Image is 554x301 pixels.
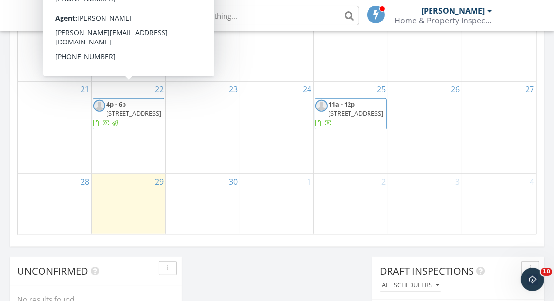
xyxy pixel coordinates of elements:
a: Go to September 28, 2025 [79,174,91,190]
a: Go to September 26, 2025 [449,82,462,97]
a: Go to October 3, 2025 [453,174,462,190]
a: Go to September 21, 2025 [79,82,91,97]
td: Go to September 24, 2025 [240,81,314,173]
span: 10 [541,268,552,276]
a: Go to September 30, 2025 [227,174,240,190]
a: Go to October 2, 2025 [379,174,388,190]
button: All schedulers [380,279,441,292]
a: 11a - 12p [STREET_ADDRESS] [315,98,387,130]
span: 4p - 6p [106,100,126,108]
td: Go to September 23, 2025 [165,81,240,173]
a: 4p - 6p [STREET_ADDRESS] [93,98,164,130]
td: Go to September 25, 2025 [314,81,388,173]
td: Go to September 29, 2025 [92,174,166,234]
td: Go to October 2, 2025 [314,174,388,234]
span: Unconfirmed [17,264,88,278]
div: All schedulers [382,282,439,289]
a: Go to October 1, 2025 [305,174,313,190]
a: 11a - 12p [STREET_ADDRESS] [315,100,383,127]
img: default-user-f0147aede5fd5fa78ca7ade42f37bd4542148d508eef1c3d3ea960f66861d68b.jpg [315,100,328,112]
div: [PERSON_NAME] [422,6,485,16]
span: Draft Inspections [380,264,474,278]
img: default-user-f0147aede5fd5fa78ca7ade42f37bd4542148d508eef1c3d3ea960f66861d68b.jpg [93,100,105,112]
td: Go to September 22, 2025 [92,81,166,173]
a: 4p - 6p [STREET_ADDRESS] [93,100,161,127]
td: Go to September 27, 2025 [462,81,536,173]
td: Go to October 4, 2025 [462,174,536,234]
a: Go to September 25, 2025 [375,82,388,97]
input: Search everything... [164,6,359,25]
span: 11a - 12p [328,100,355,108]
a: Go to October 4, 2025 [528,174,536,190]
a: SPECTORA [56,13,164,34]
a: Go to September 23, 2025 [227,82,240,97]
a: Go to September 22, 2025 [153,82,165,97]
td: Go to October 3, 2025 [388,174,462,234]
div: Home & Property Inspection Services LLC [395,16,492,25]
span: [STREET_ADDRESS] [328,109,383,118]
span: [STREET_ADDRESS] [106,109,161,118]
iframe: Intercom live chat [521,268,544,291]
td: Go to October 1, 2025 [240,174,314,234]
a: Go to September 24, 2025 [301,82,313,97]
a: Go to September 29, 2025 [153,174,165,190]
img: The Best Home Inspection Software - Spectora [56,5,77,26]
td: Go to September 30, 2025 [165,174,240,234]
span: SPECTORA [84,5,164,25]
td: Go to September 21, 2025 [18,81,92,173]
a: Go to September 27, 2025 [523,82,536,97]
td: Go to September 26, 2025 [388,81,462,173]
td: Go to September 28, 2025 [18,174,92,234]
